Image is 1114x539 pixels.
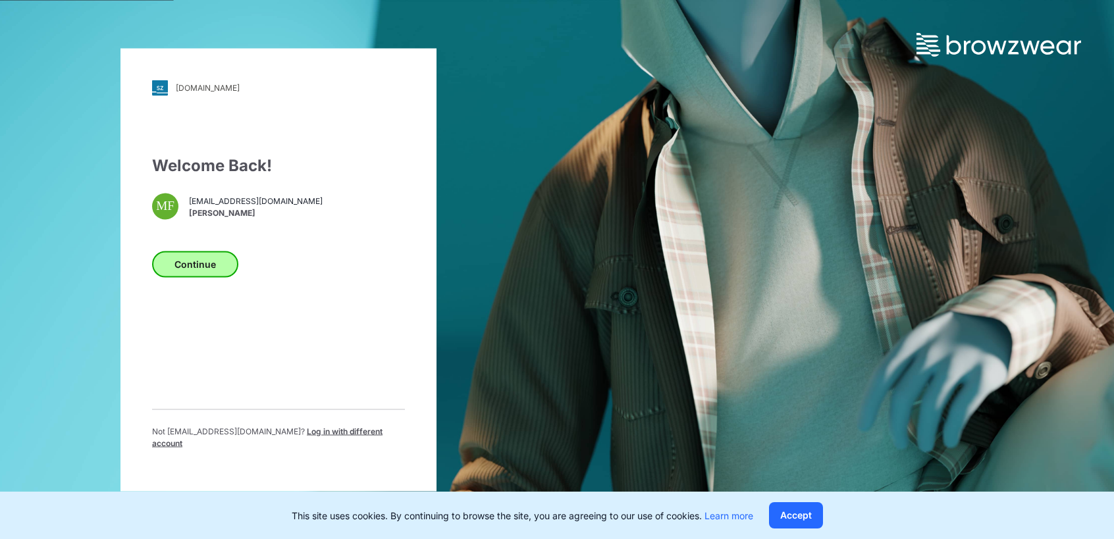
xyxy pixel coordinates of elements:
[152,80,168,95] img: svg+xml;base64,PHN2ZyB3aWR0aD0iMjgiIGhlaWdodD0iMjgiIHZpZXdCb3g9IjAgMCAyOCAyOCIgZmlsbD0ibm9uZSIgeG...
[152,251,238,277] button: Continue
[292,509,753,523] p: This site uses cookies. By continuing to browse the site, you are agreeing to our use of cookies.
[916,33,1081,57] img: browzwear-logo.73288ffb.svg
[189,195,323,207] span: [EMAIL_ADDRESS][DOMAIN_NAME]
[152,193,178,219] div: MF
[769,502,823,528] button: Accept
[152,153,405,177] div: Welcome Back!
[152,80,405,95] a: [DOMAIN_NAME]
[704,510,753,521] a: Learn more
[176,83,240,93] div: [DOMAIN_NAME]
[189,207,323,219] span: [PERSON_NAME]
[152,425,405,449] p: Not [EMAIL_ADDRESS][DOMAIN_NAME] ?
